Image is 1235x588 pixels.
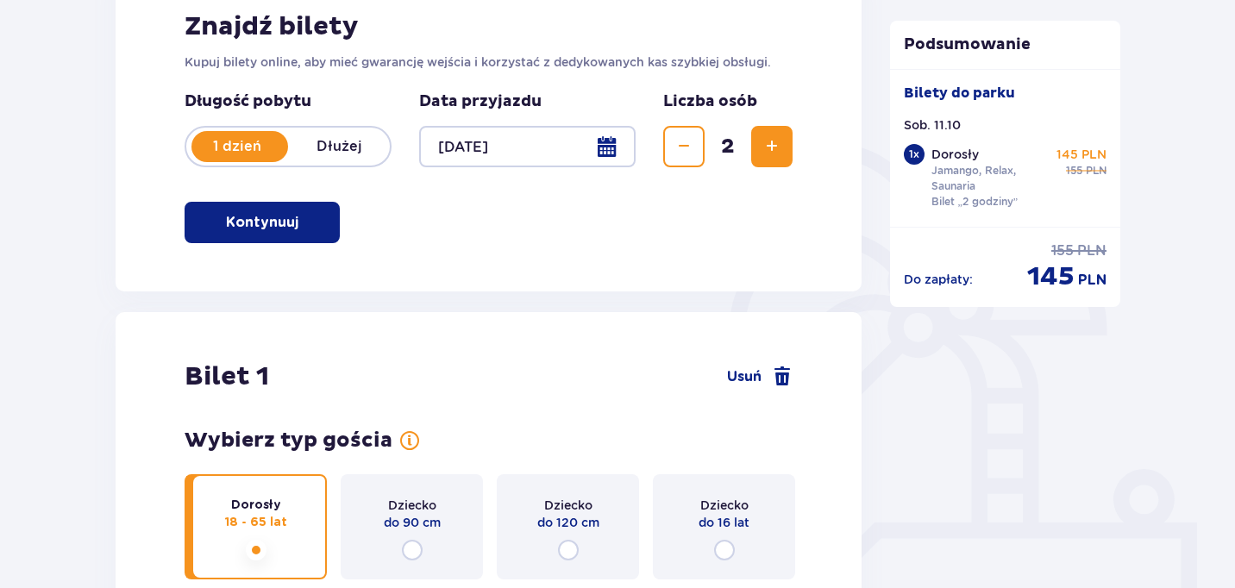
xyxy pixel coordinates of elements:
span: 2 [708,134,748,160]
p: Do zapłaty : [904,271,973,288]
span: do 90 cm [384,514,441,531]
span: 18 - 65 lat [225,514,287,531]
button: Zmniejsz [663,126,705,167]
h2: Bilet 1 [185,360,269,393]
p: Jamango, Relax, Saunaria [931,163,1050,194]
h3: Wybierz typ gościa [185,428,392,454]
p: Podsumowanie [890,34,1121,55]
span: do 16 lat [699,514,749,531]
p: 145 PLN [1056,146,1106,163]
p: Bilety do parku [904,84,1015,103]
a: Usuń [727,366,793,387]
p: Dłużej [288,137,390,156]
span: Usuń [727,367,762,386]
span: 155 [1066,163,1082,178]
span: PLN [1078,271,1106,290]
p: Data przyjazdu [419,91,542,112]
p: Kontynuuj [226,213,298,232]
h2: Znajdź bilety [185,10,793,43]
span: do 120 cm [537,514,599,531]
p: Dorosły [931,146,979,163]
p: Sob. 11.10 [904,116,961,134]
p: 1 dzień [186,137,288,156]
button: Zwiększ [751,126,793,167]
span: Dziecko [544,497,592,514]
span: Dziecko [388,497,436,514]
p: Bilet „2 godziny” [931,194,1019,210]
span: PLN [1086,163,1106,178]
p: Liczba osób [663,91,757,112]
span: PLN [1077,241,1106,260]
p: Kupuj bilety online, aby mieć gwarancję wejścia i korzystać z dedykowanych kas szybkiej obsługi. [185,53,793,71]
span: 155 [1051,241,1074,260]
span: Dziecko [700,497,749,514]
div: 1 x [904,144,925,165]
span: Dorosły [231,497,281,514]
span: 145 [1027,260,1075,293]
button: Kontynuuj [185,202,340,243]
p: Długość pobytu [185,91,392,112]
